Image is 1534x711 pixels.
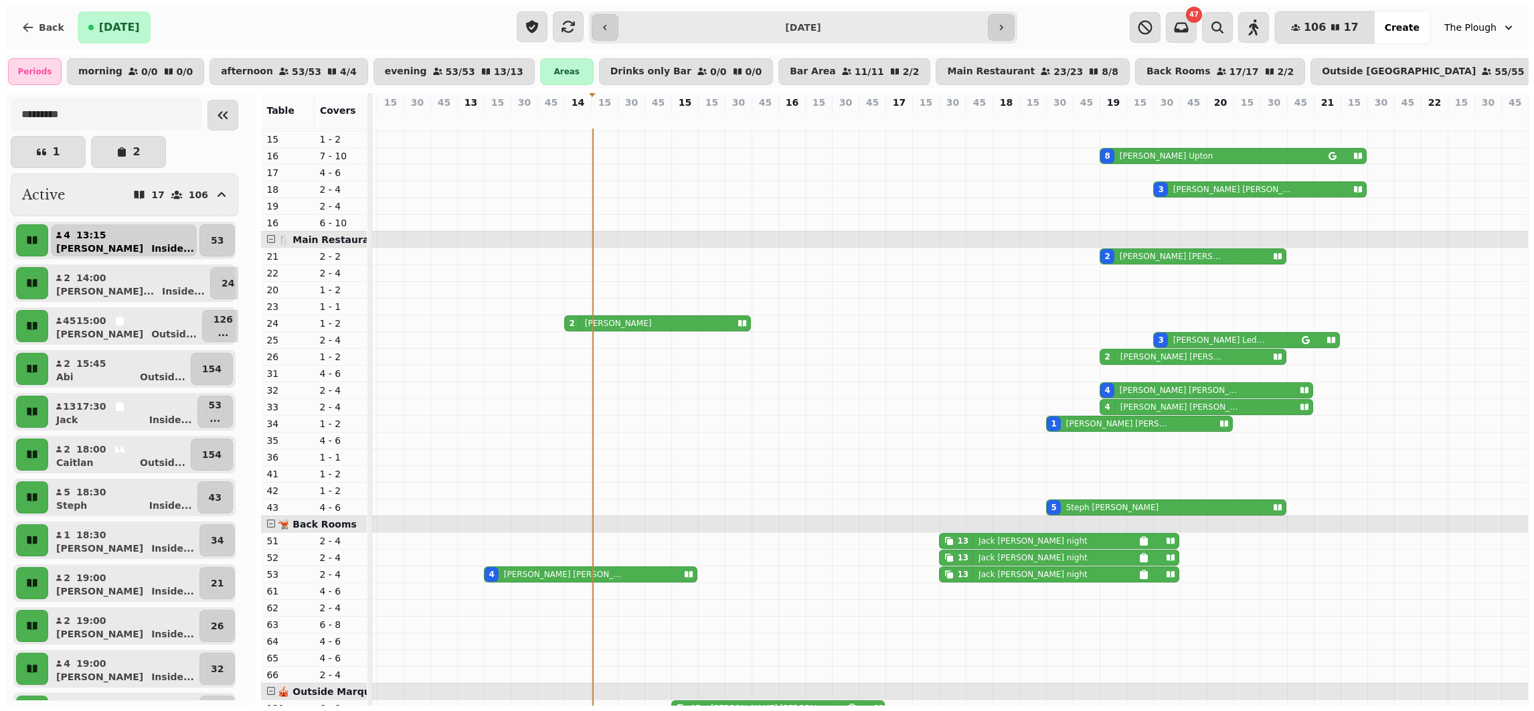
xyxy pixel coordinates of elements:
[199,610,235,642] button: 26
[151,327,197,341] p: Outsid ...
[191,439,233,471] button: 154
[855,67,884,76] p: 11 / 11
[149,413,192,426] p: Inside ...
[266,434,309,447] p: 35
[292,67,321,76] p: 53 / 53
[1161,112,1172,125] p: 12
[1146,66,1211,77] p: Back Rooms
[1348,96,1361,109] p: 15
[1482,96,1495,109] p: 30
[1455,96,1468,109] p: 15
[199,224,235,256] button: 53
[1275,11,1375,44] button: 10617
[63,357,71,370] p: 2
[11,173,238,216] button: Active17106
[1229,67,1259,76] p: 17 / 17
[151,190,164,200] p: 17
[1108,112,1118,125] p: 20
[266,183,309,196] p: 18
[199,524,235,556] button: 34
[319,250,361,263] p: 2 - 2
[519,112,529,125] p: 0
[610,66,691,77] p: Drinks only Bar
[99,22,140,33] span: [DATE]
[51,653,197,685] button: 419:00[PERSON_NAME]Inside...
[1161,96,1173,109] p: 30
[340,67,357,76] p: 4 / 4
[51,567,197,599] button: 219:00[PERSON_NAME]Inside...
[52,147,60,157] p: 1
[1278,67,1294,76] p: 2 / 2
[162,285,205,298] p: Inside ...
[1135,58,1305,85] button: Back Rooms17/172/2
[1402,112,1413,125] p: 0
[1429,112,1440,125] p: 0
[151,584,194,598] p: Inside ...
[1215,112,1225,125] p: 0
[189,190,208,200] p: 106
[840,112,851,125] p: 0
[1027,112,1038,125] p: 0
[210,267,246,299] button: 24
[489,569,494,580] div: 4
[211,619,224,633] p: 26
[1322,66,1476,77] p: Outside [GEOGRAPHIC_DATA]
[91,136,166,168] button: 2
[266,105,294,116] span: Table
[63,528,71,542] p: 1
[1104,402,1110,412] div: 4
[1385,23,1420,32] span: Create
[319,149,361,163] p: 7 - 10
[56,327,143,341] p: [PERSON_NAME]
[446,67,475,76] p: 53 / 53
[957,569,968,580] div: 13
[936,58,1129,85] button: Main Restaurant23/238/8
[1374,11,1430,44] button: Create
[1295,112,1306,125] p: 0
[1214,96,1227,109] p: 20
[978,552,1088,563] p: Jack [PERSON_NAME] night
[1401,96,1414,109] p: 45
[1322,112,1333,125] p: 0
[957,552,968,563] div: 13
[319,434,361,447] p: 4 - 6
[1134,112,1145,125] p: 0
[266,467,309,481] p: 41
[211,234,224,247] p: 53
[151,542,194,555] p: Inside ...
[266,400,309,414] p: 33
[1158,184,1163,195] div: 3
[197,481,233,513] button: 43
[211,534,224,547] p: 34
[76,271,106,285] p: 14:00
[278,519,356,530] span: 🫕 Back Rooms
[385,66,427,77] p: evening
[76,443,106,456] p: 18:00
[76,571,106,584] p: 19:00
[199,567,235,599] button: 21
[319,216,361,230] p: 6 - 10
[385,112,396,125] p: 0
[151,670,194,684] p: Inside ...
[1102,67,1118,76] p: 8 / 8
[1107,96,1120,109] p: 19
[494,67,523,76] p: 13 / 13
[411,96,424,109] p: 30
[202,362,222,376] p: 154
[545,96,558,109] p: 45
[8,58,62,85] div: Periods
[177,67,193,76] p: 0 / 0
[1054,112,1065,125] p: 6
[197,396,233,428] button: 53...
[1268,112,1279,125] p: 0
[1304,22,1326,33] span: 106
[1027,96,1039,109] p: 15
[51,610,197,642] button: 219:00[PERSON_NAME]Inside...
[1134,96,1146,109] p: 15
[209,412,222,425] p: ...
[202,310,244,342] button: 126...
[746,67,762,76] p: 0 / 0
[1120,402,1243,412] p: [PERSON_NAME] [PERSON_NAME] night
[319,451,361,464] p: 1 - 1
[51,439,188,471] button: 218:00CaitlanOutsid...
